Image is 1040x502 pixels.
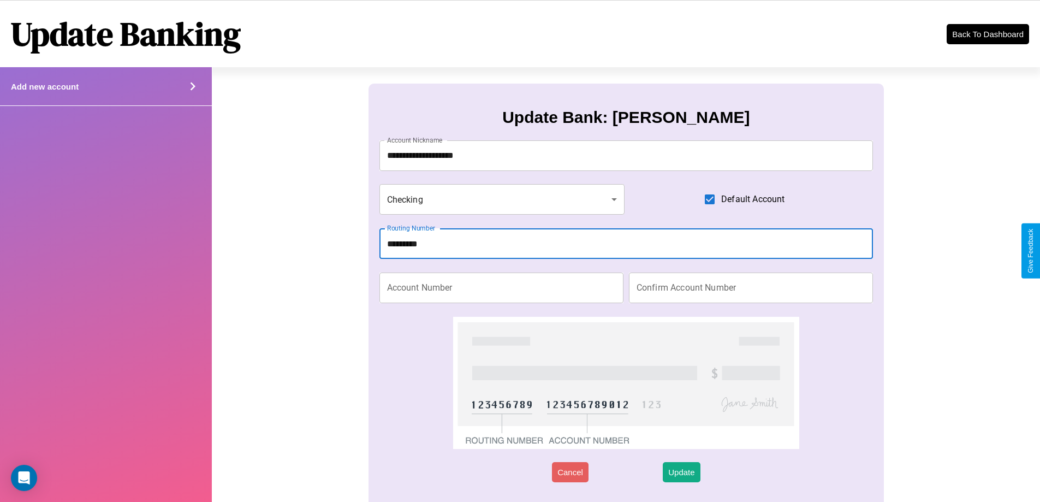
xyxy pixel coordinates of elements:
h4: Add new account [11,82,79,91]
img: check [453,317,799,449]
button: Cancel [552,462,589,482]
h3: Update Bank: [PERSON_NAME] [502,108,750,127]
label: Account Nickname [387,135,443,145]
label: Routing Number [387,223,435,233]
button: Back To Dashboard [947,24,1029,44]
div: Open Intercom Messenger [11,465,37,491]
span: Default Account [721,193,785,206]
div: Give Feedback [1027,229,1035,273]
div: Checking [379,184,625,215]
h1: Update Banking [11,11,241,56]
button: Update [663,462,700,482]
